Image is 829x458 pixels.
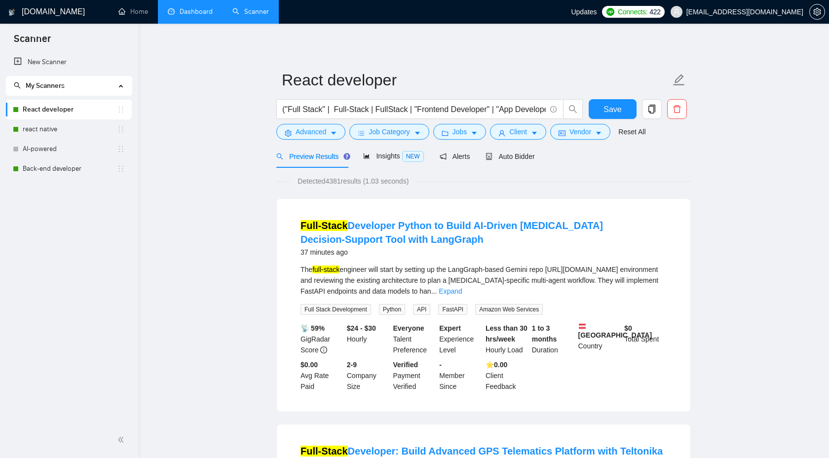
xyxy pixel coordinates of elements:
span: notification [440,153,447,160]
div: The engineer will start by setting up the LangGraph-based Gemini repo [URL][DOMAIN_NAME] environm... [301,264,667,297]
span: user [498,129,505,137]
b: Expert [439,324,461,332]
mark: Full‑Stack [301,220,348,231]
div: Company Size [345,359,391,392]
div: Country [576,323,623,355]
button: idcardVendorcaret-down [550,124,610,140]
b: 📡 59% [301,324,325,332]
span: search [564,105,582,114]
div: Member Since [437,359,484,392]
img: logo [8,4,15,20]
b: $24 - $30 [347,324,376,332]
button: settingAdvancedcaret-down [276,124,345,140]
b: 2-9 [347,361,357,369]
button: folderJobscaret-down [433,124,487,140]
span: Detected 4381 results (1.03 seconds) [291,176,415,187]
div: Talent Preference [391,323,438,355]
a: setting [809,8,825,16]
b: Verified [393,361,418,369]
div: 37 minutes ago [301,246,667,258]
span: setting [285,129,292,137]
span: Updates [571,8,597,16]
div: Client Feedback [484,359,530,392]
span: NEW [402,151,424,162]
span: info-circle [550,106,557,113]
span: Vendor [569,126,591,137]
span: Connects: [618,6,647,17]
b: $0.00 [301,361,318,369]
mark: Full-Stack [301,446,348,457]
span: caret-down [330,129,337,137]
button: delete [667,99,687,119]
li: Back-end developer [6,159,132,179]
span: search [276,153,283,160]
span: holder [117,145,125,153]
div: Hourly Load [484,323,530,355]
b: ⭐️ 0.00 [486,361,507,369]
b: 1 to 3 months [532,324,557,343]
div: Experience Level [437,323,484,355]
a: react native [23,119,117,139]
div: Avg Rate Paid [299,359,345,392]
div: Payment Verified [391,359,438,392]
li: react native [6,119,132,139]
input: Search Freelance Jobs... [282,103,546,115]
span: holder [117,125,125,133]
a: New Scanner [14,52,124,72]
span: My Scanners [26,81,65,90]
img: upwork-logo.png [606,8,614,16]
b: Less than 30 hrs/week [486,324,528,343]
span: idcard [559,129,565,137]
span: setting [810,8,825,16]
a: Full‑StackDeveloper Python to Build AI‑Driven [MEDICAL_DATA] Decision‑Support Tool with LangGraph [301,220,603,245]
span: holder [117,106,125,114]
span: delete [668,105,686,114]
button: userClientcaret-down [490,124,546,140]
span: Insights [363,152,423,160]
span: Preview Results [276,153,347,160]
li: AI-powered [6,139,132,159]
img: 🇦🇹 [579,323,586,330]
span: folder [442,129,449,137]
a: Reset All [618,126,645,137]
span: Full Stack Development [301,304,371,315]
span: Scanner [6,32,59,52]
span: robot [486,153,492,160]
span: Save [603,103,621,115]
span: Jobs [452,126,467,137]
mark: full-stack [312,266,339,273]
a: React developer [23,100,117,119]
div: Duration [530,323,576,355]
b: Everyone [393,324,424,332]
span: info-circle [320,346,327,353]
span: Auto Bidder [486,153,534,160]
b: $ 0 [624,324,632,332]
span: user [673,8,680,15]
li: React developer [6,100,132,119]
a: Back-end developer [23,159,117,179]
a: Expand [439,287,462,295]
li: New Scanner [6,52,132,72]
div: Hourly [345,323,391,355]
button: copy [642,99,662,119]
span: My Scanners [14,81,65,90]
span: search [14,82,21,89]
button: Save [589,99,637,119]
span: caret-down [471,129,478,137]
a: homeHome [118,7,148,16]
button: search [563,99,583,119]
span: Python [379,304,405,315]
span: API [413,304,430,315]
a: searchScanner [232,7,269,16]
span: Job Category [369,126,410,137]
span: bars [358,129,365,137]
input: Scanner name... [282,68,671,92]
span: caret-down [414,129,421,137]
div: Total Spent [622,323,669,355]
div: GigRadar Score [299,323,345,355]
span: copy [642,105,661,114]
button: barsJob Categorycaret-down [349,124,429,140]
div: Tooltip anchor [342,152,351,161]
a: dashboardDashboard [168,7,213,16]
span: Alerts [440,153,470,160]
